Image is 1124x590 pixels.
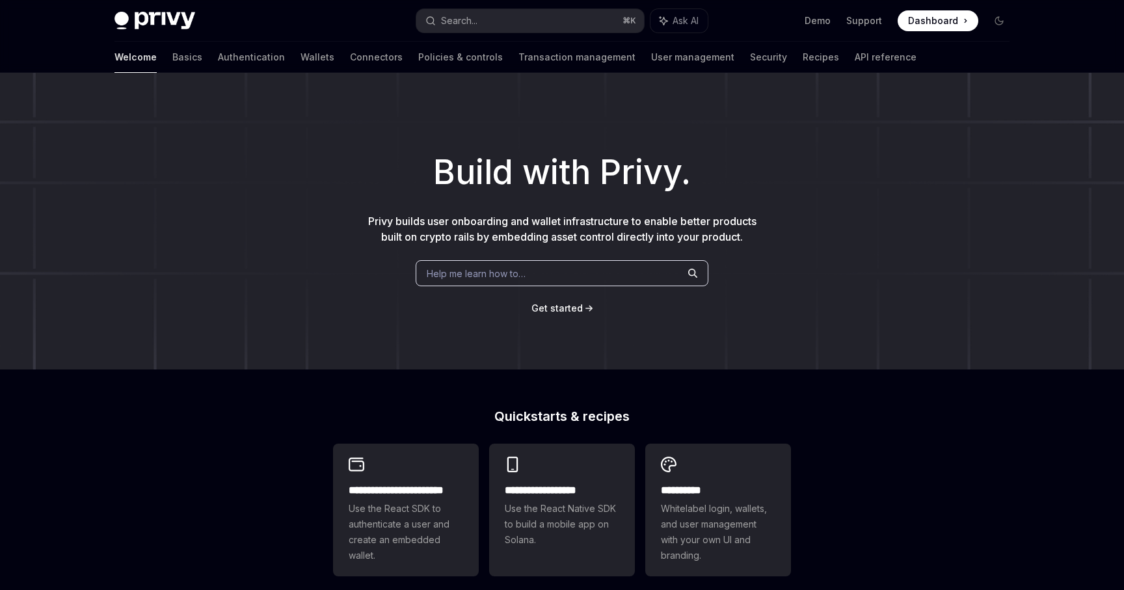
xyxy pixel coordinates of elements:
[349,501,463,563] span: Use the React SDK to authenticate a user and create an embedded wallet.
[416,9,644,33] button: Search...⌘K
[651,42,734,73] a: User management
[114,42,157,73] a: Welcome
[855,42,917,73] a: API reference
[750,42,787,73] a: Security
[989,10,1010,31] button: Toggle dark mode
[427,267,526,280] span: Help me learn how to…
[673,14,699,27] span: Ask AI
[418,42,503,73] a: Policies & controls
[489,444,635,576] a: **** **** **** ***Use the React Native SDK to build a mobile app on Solana.
[622,16,636,26] span: ⌘ K
[505,501,619,548] span: Use the React Native SDK to build a mobile app on Solana.
[898,10,978,31] a: Dashboard
[350,42,403,73] a: Connectors
[301,42,334,73] a: Wallets
[645,444,791,576] a: **** *****Whitelabel login, wallets, and user management with your own UI and branding.
[661,501,775,563] span: Whitelabel login, wallets, and user management with your own UI and branding.
[518,42,636,73] a: Transaction management
[803,42,839,73] a: Recipes
[172,42,202,73] a: Basics
[531,302,583,314] span: Get started
[908,14,958,27] span: Dashboard
[333,410,791,423] h2: Quickstarts & recipes
[441,13,477,29] div: Search...
[650,9,708,33] button: Ask AI
[805,14,831,27] a: Demo
[531,302,583,315] a: Get started
[21,147,1103,198] h1: Build with Privy.
[368,215,756,243] span: Privy builds user onboarding and wallet infrastructure to enable better products built on crypto ...
[114,12,195,30] img: dark logo
[846,14,882,27] a: Support
[218,42,285,73] a: Authentication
